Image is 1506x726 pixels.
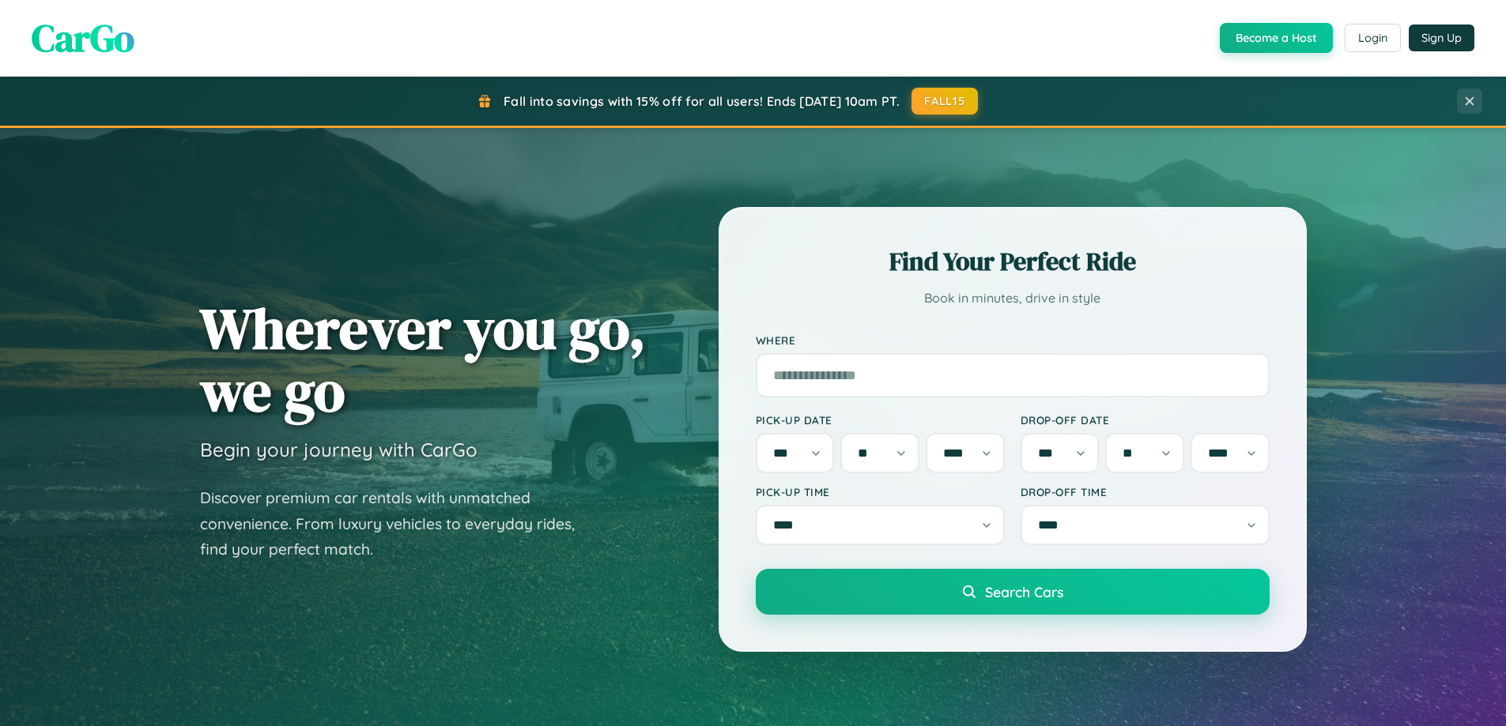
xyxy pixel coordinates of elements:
span: CarGo [32,12,134,64]
p: Book in minutes, drive in style [756,287,1270,310]
button: Search Cars [756,569,1270,615]
label: Pick-up Time [756,485,1005,498]
label: Drop-off Date [1021,413,1270,427]
h3: Begin your journey with CarGo [200,438,477,461]
button: Login [1345,24,1401,52]
label: Drop-off Time [1021,485,1270,498]
button: Become a Host [1220,23,1333,53]
span: Fall into savings with 15% off for all users! Ends [DATE] 10am PT. [504,93,900,109]
button: Sign Up [1409,24,1474,51]
label: Where [756,333,1270,347]
button: FALL15 [912,88,978,115]
span: Search Cars [985,583,1063,600]
label: Pick-up Date [756,413,1005,427]
h2: Find Your Perfect Ride [756,244,1270,279]
h1: Wherever you go, we go [200,297,646,422]
p: Discover premium car rentals with unmatched convenience. From luxury vehicles to everyday rides, ... [200,485,595,562]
